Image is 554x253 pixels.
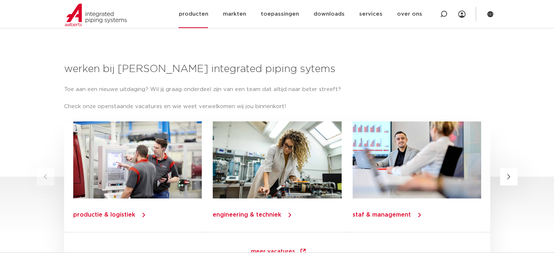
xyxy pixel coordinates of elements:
[64,84,490,95] p: Toe aan een nieuwe uitdaging? Wil jij graag onderdeel zijn van een team dat altijd naar beter str...
[64,101,490,112] p: Check onze openstaande vacatures en wie weet verwelkomen wij jou binnenkort!
[37,168,54,185] button: Previous slide
[64,62,490,76] h3: werken bij [PERSON_NAME] integrated piping sytems
[352,212,410,218] a: staf & management
[213,212,281,218] a: engineering & techniek
[500,168,518,185] button: Next slide
[73,212,135,218] a: productie & logistiek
